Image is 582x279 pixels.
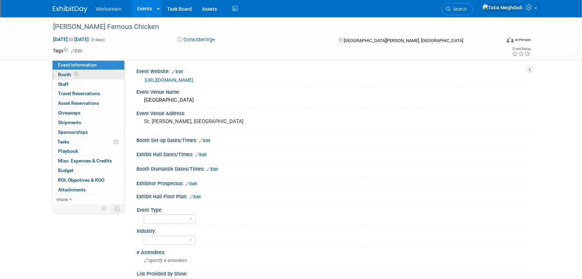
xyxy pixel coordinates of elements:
[57,139,69,145] span: Tasks
[98,204,111,213] td: Personalize Event Tab Strip
[58,91,100,96] span: Travel Reservations
[136,247,529,256] div: # Attendees:
[136,164,529,173] div: Booth Dismantle Dates/Times:
[136,178,529,187] div: Exhibitor Prospectus:
[137,205,526,213] div: Event Type:
[137,269,526,277] div: List Provided by Show:
[199,138,210,143] a: Edit
[73,72,79,77] span: Booth not reserved yet
[53,99,124,108] a: Asset Reservations
[58,177,104,183] span: ROI, Objectives & ROO
[145,77,193,83] a: [URL][DOMAIN_NAME]
[58,120,81,125] span: Shipments
[441,3,473,15] a: Search
[175,36,218,43] button: Considering
[53,156,124,166] a: Misc. Expenses & Credits
[451,7,467,12] span: Search
[136,149,529,158] div: Exhibit Hall Dates/Times:
[58,62,97,68] span: Event Information
[53,6,87,13] img: ExhibitDay
[512,47,531,51] div: Event Rating
[58,129,88,135] span: Sponsorships
[58,148,78,154] span: Playbook
[58,158,112,163] span: Misc. Expenses & Credits
[515,37,531,42] div: In-Person
[58,72,79,77] span: Booth
[57,197,68,202] span: more
[71,49,82,53] a: Edit
[68,37,74,42] span: to
[207,167,218,172] a: Edit
[144,118,293,124] pre: St. [PERSON_NAME], [GEOGRAPHIC_DATA]
[185,181,197,186] a: Edit
[344,38,463,43] span: [GEOGRAPHIC_DATA][PERSON_NAME], [GEOGRAPHIC_DATA]
[58,110,80,116] span: Giveaways
[53,60,124,70] a: Event Information
[172,69,183,74] a: Edit
[90,38,105,42] span: (3 days)
[58,168,74,173] span: Budget
[58,100,99,106] span: Asset Reservations
[110,204,124,213] td: Toggle Event Tabs
[58,81,68,87] span: Staff
[53,80,124,89] a: Staff
[51,21,490,33] div: [PERSON_NAME] Famous Chicken
[460,36,531,46] div: Event Format
[53,185,124,195] a: Attachments
[53,108,124,118] a: Giveaways
[136,66,529,75] div: Event Website:
[53,89,124,98] a: Travel Reservations
[53,36,89,42] span: [DATE] [DATE]
[136,108,529,117] div: Event Venue Address:
[482,4,523,11] img: Tatia Meghdadi
[53,118,124,127] a: Shipments
[53,137,124,147] a: Tasks
[189,195,201,199] a: Edit
[53,47,82,54] td: Tags
[53,128,124,137] a: Sponsorships
[53,147,124,156] a: Playbook
[58,187,86,192] span: Attachments
[53,195,124,204] a: more
[195,152,207,157] a: Edit
[136,191,529,200] div: Exhibit Hall Floor Plan:
[96,6,122,12] span: Workstream
[137,226,526,235] div: Industry:
[53,176,124,185] a: ROI, Objectives & ROO
[53,70,124,79] a: Booth
[144,258,187,263] span: Specify # attendees
[53,166,124,175] a: Budget
[136,87,529,96] div: Event Venue Name:
[142,95,524,106] div: [GEOGRAPHIC_DATA]
[136,135,529,144] div: Booth Set-up Dates/Times:
[507,37,514,42] img: Format-Inperson.png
